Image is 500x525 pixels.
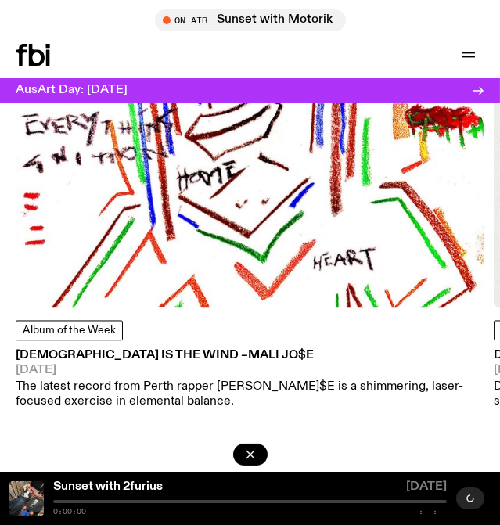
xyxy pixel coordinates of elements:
[16,365,484,377] span: [DATE]
[248,350,314,362] span: MALI JO$E
[53,508,86,516] span: 0:00:00
[16,351,484,362] h3: [DEMOGRAPHIC_DATA] IS THE WIND –
[16,351,484,411] a: [DEMOGRAPHIC_DATA] IS THE WIND –MALI JO$E[DATE]The latest record from Perth rapper [PERSON_NAME]$...
[155,9,346,31] button: On AirSunset with Motorik
[406,481,447,497] span: [DATE]
[23,325,116,336] span: Album of the Week
[16,380,484,410] p: The latest record from Perth rapper [PERSON_NAME]$E is a shimmering, laser-focused exercise in el...
[16,85,128,96] h3: AusArt Day: [DATE]
[53,480,163,493] a: Sunset with 2furius
[16,321,123,341] a: Album of the Week
[414,508,447,516] span: -:--:--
